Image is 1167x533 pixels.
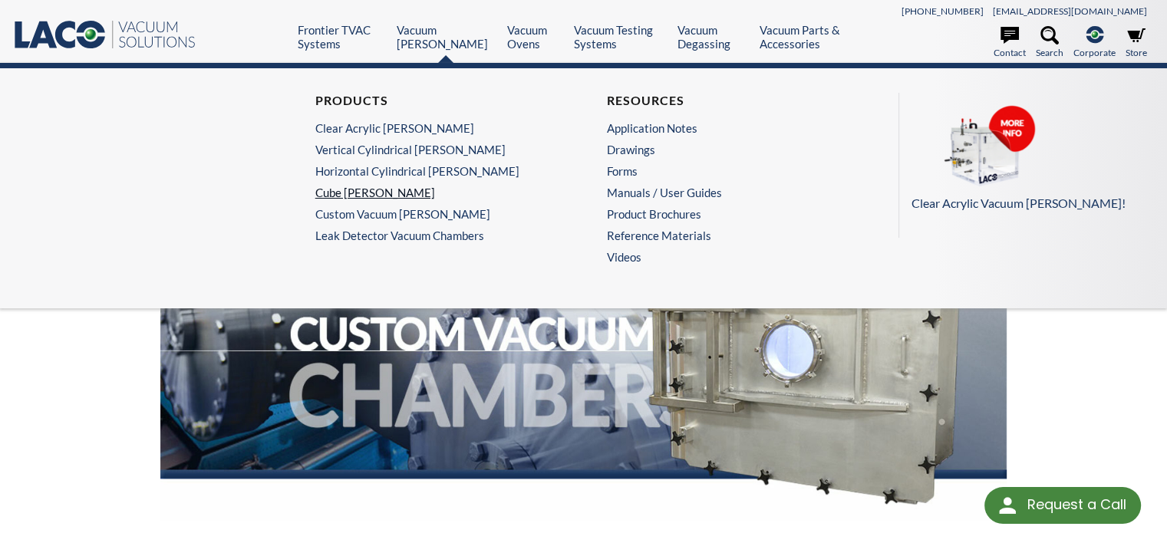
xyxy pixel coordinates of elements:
[607,143,844,156] a: Drawings
[315,143,552,156] a: Vertical Cylindrical [PERSON_NAME]
[912,193,1143,213] p: Clear Acrylic Vacuum [PERSON_NAME]!
[315,186,552,199] a: Cube [PERSON_NAME]
[315,207,552,221] a: Custom Vacuum [PERSON_NAME]
[984,487,1141,524] div: Request a Call
[677,23,748,51] a: Vacuum Degassing
[315,121,552,135] a: Clear Acrylic [PERSON_NAME]
[993,5,1147,17] a: [EMAIL_ADDRESS][DOMAIN_NAME]
[507,23,562,51] a: Vacuum Ovens
[1027,487,1126,522] div: Request a Call
[1126,26,1147,60] a: Store
[607,93,844,109] h4: Resources
[315,229,560,242] a: Leak Detector Vacuum Chambers
[760,23,865,51] a: Vacuum Parts & Accessories
[607,164,844,178] a: Forms
[298,23,385,51] a: Frontier TVAC Systems
[1073,45,1116,60] span: Corporate
[1036,26,1063,60] a: Search
[315,93,552,109] h4: Products
[315,164,552,178] a: Horizontal Cylindrical [PERSON_NAME]
[994,26,1026,60] a: Contact
[607,186,844,199] a: Manuals / User Guides
[397,23,496,51] a: Vacuum [PERSON_NAME]
[912,105,1143,213] a: Clear Acrylic Vacuum [PERSON_NAME]!
[607,207,844,221] a: Product Brochures
[607,121,844,135] a: Application Notes
[160,181,1007,520] img: Custom Vacuum Chamber header
[574,23,666,51] a: Vacuum Testing Systems
[912,105,1065,191] img: CHAMBERS.png
[902,5,984,17] a: [PHONE_NUMBER]
[607,229,844,242] a: Reference Materials
[607,250,852,264] a: Videos
[995,493,1020,518] img: round button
